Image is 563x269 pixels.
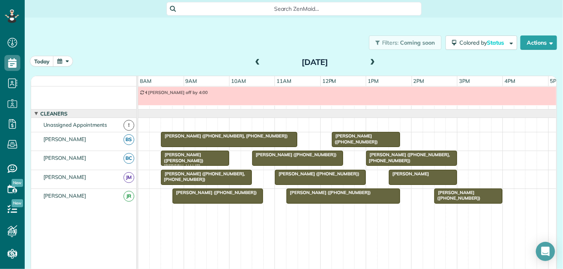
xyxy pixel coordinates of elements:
span: BC [124,153,134,164]
span: [PERSON_NAME] ([PHONE_NUMBER], [PHONE_NUMBER]) [161,171,245,182]
span: [PERSON_NAME] [388,171,430,177]
span: [PERSON_NAME] ([PHONE_NUMBER], [PHONE_NUMBER]) [161,133,288,139]
span: [PERSON_NAME] [42,174,88,180]
span: BS [124,134,134,145]
span: [PERSON_NAME] ([PHONE_NUMBER], [PHONE_NUMBER]) [366,152,450,163]
span: [PERSON_NAME] [42,136,88,142]
span: Coming soon [400,39,435,46]
span: 4pm [503,78,517,84]
span: Colored by [459,39,507,46]
span: [PERSON_NAME] ([PHONE_NUMBER]) [332,133,378,144]
span: 11am [275,78,293,84]
span: [PERSON_NAME] off by 4:00 [144,90,208,95]
span: JM [124,172,134,183]
span: 2pm [412,78,426,84]
span: 1pm [366,78,380,84]
span: 9am [184,78,199,84]
span: 12pm [321,78,338,84]
button: Actions [520,35,557,50]
span: [PERSON_NAME] [42,192,88,199]
span: Status [487,39,505,46]
span: ! [124,120,134,131]
span: New [12,199,23,207]
span: [PERSON_NAME] [42,155,88,161]
span: 3pm [457,78,471,84]
button: Colored byStatus [445,35,517,50]
span: JR [124,191,134,202]
span: Filters: [382,39,399,46]
span: [PERSON_NAME] ([PHONE_NUMBER]) [434,190,481,201]
span: 8am [138,78,153,84]
div: Open Intercom Messenger [536,242,555,261]
span: [PERSON_NAME] ([PHONE_NUMBER]) [252,152,337,157]
span: New [12,179,23,187]
span: 10am [230,78,247,84]
span: 5pm [549,78,563,84]
span: Cleaners [39,110,69,117]
button: today [30,56,54,67]
span: Unassigned Appointments [42,122,108,128]
span: [PERSON_NAME] ([PHONE_NUMBER]) [172,190,257,195]
h2: [DATE] [265,58,365,67]
span: [PERSON_NAME] ([PHONE_NUMBER]) [286,190,371,195]
span: [PERSON_NAME] ([PHONE_NUMBER]) [275,171,360,177]
span: [PERSON_NAME] ([PERSON_NAME]) [PERSON_NAME] ([PHONE_NUMBER], [PHONE_NUMBER]) [161,152,206,180]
